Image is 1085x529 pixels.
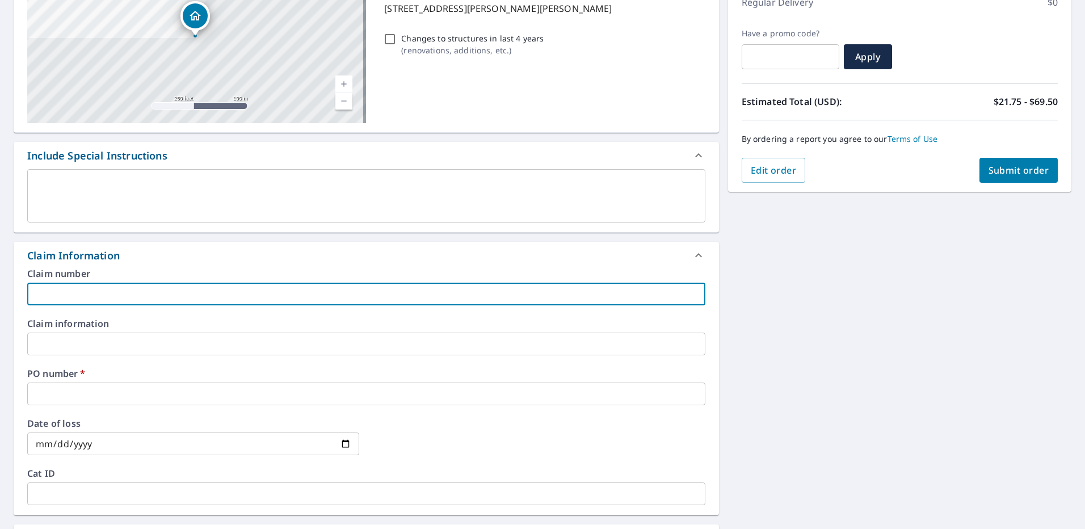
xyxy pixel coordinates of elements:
div: Dropped pin, building 1, Residential property, 13986 Bonnie Brae Dr Largo, FL 33774 [180,1,210,36]
label: Cat ID [27,469,705,478]
p: Changes to structures in last 4 years [401,32,544,44]
button: Edit order [742,158,806,183]
a: Current Level 17, Zoom In [335,75,352,93]
label: Claim information [27,319,705,328]
p: Estimated Total (USD): [742,95,900,108]
div: Claim Information [27,248,120,263]
p: $21.75 - $69.50 [994,95,1058,108]
div: Claim Information [14,242,719,269]
p: [STREET_ADDRESS][PERSON_NAME][PERSON_NAME] [384,2,700,15]
p: By ordering a report you agree to our [742,134,1058,144]
label: Claim number [27,269,705,278]
button: Apply [844,44,892,69]
p: ( renovations, additions, etc. ) [401,44,544,56]
a: Terms of Use [888,133,938,144]
span: Edit order [751,164,797,177]
button: Submit order [979,158,1058,183]
span: Submit order [989,164,1049,177]
label: Have a promo code? [742,28,839,39]
div: Include Special Instructions [27,148,167,163]
label: Date of loss [27,419,359,428]
label: PO number [27,369,705,378]
span: Apply [853,51,883,63]
a: Current Level 17, Zoom Out [335,93,352,110]
div: Include Special Instructions [14,142,719,169]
